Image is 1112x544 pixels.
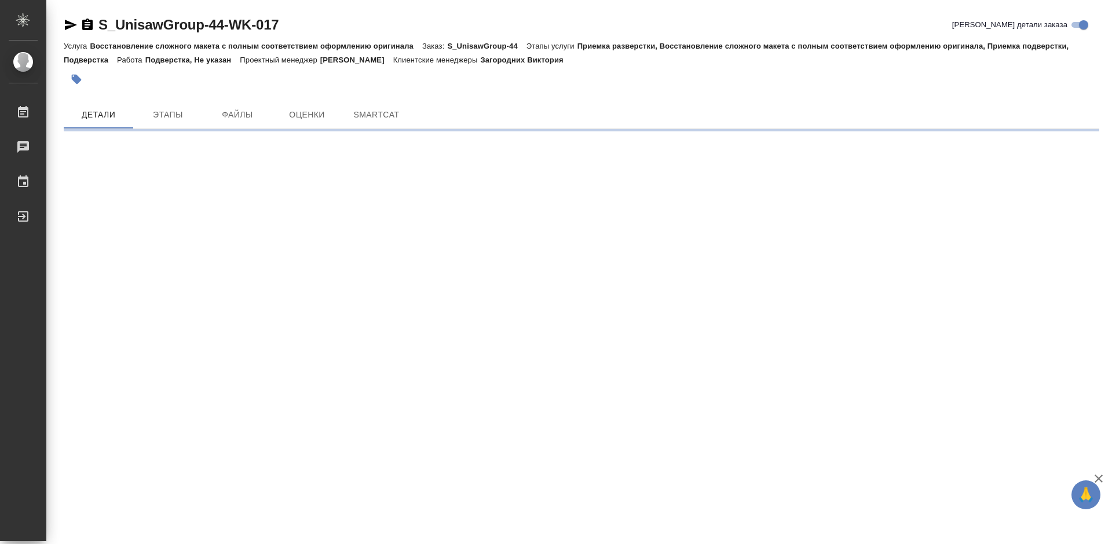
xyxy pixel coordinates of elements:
button: Добавить тэг [64,67,89,92]
span: Файлы [210,108,265,122]
p: Клиентские менеджеры [393,56,481,64]
button: 🙏 [1071,480,1100,509]
p: Загородних Виктория [480,56,572,64]
p: Восстановление сложного макета с полным соответствием оформлению оригинала [90,42,422,50]
span: 🙏 [1076,483,1096,507]
p: Проектный менеджер [240,56,320,64]
p: Этапы услуги [526,42,577,50]
span: SmartCat [349,108,404,122]
span: Оценки [279,108,335,122]
p: [PERSON_NAME] [320,56,393,64]
button: Скопировать ссылку [81,18,94,32]
span: [PERSON_NAME] детали заказа [952,19,1067,31]
p: S_UnisawGroup-44 [447,42,526,50]
a: S_UnisawGroup-44-WK-017 [98,17,279,32]
p: Услуга [64,42,90,50]
p: Подверстка, Не указан [145,56,240,64]
span: Детали [71,108,126,122]
p: Работа [117,56,145,64]
span: Этапы [140,108,196,122]
p: Заказ: [422,42,447,50]
button: Скопировать ссылку для ЯМессенджера [64,18,78,32]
